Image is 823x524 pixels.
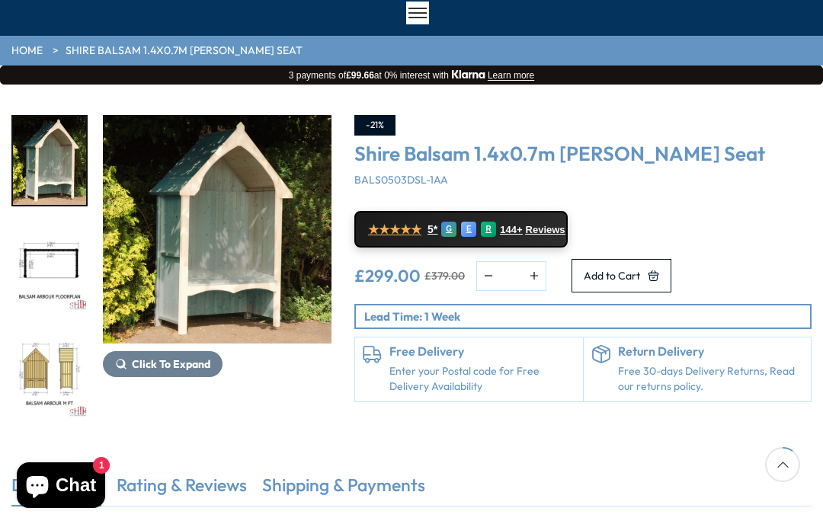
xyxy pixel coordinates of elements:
[103,115,331,343] img: Shire Balsam 1.4x0.7m Arbour Seat - Best Shed
[13,223,86,312] img: BalsamArbourFLOORPLAN_85c6b13c-c508-4881-a339-7e83a8180369_200x200.jpg
[103,115,331,420] div: 1 / 10
[66,43,303,59] a: Shire Balsam 1.4x0.7m [PERSON_NAME] Seat
[354,143,812,165] h3: Shire Balsam 1.4x0.7m [PERSON_NAME] Seat
[389,345,575,359] h6: Free Delivery
[262,473,425,505] a: Shipping & Payments
[618,364,804,394] p: Free 30-days Delivery Returns, Read our returns policy.
[11,222,88,313] div: 2 / 10
[368,222,421,237] span: ★★★★★
[424,270,465,281] del: £379.00
[500,224,522,236] span: 144+
[461,222,476,237] div: E
[354,211,568,248] a: ★★★★★ 5* G E R 144+ Reviews
[584,270,640,281] span: Add to Cart
[389,364,575,394] a: Enter your Postal code for Free Delivery Availability
[572,259,671,292] button: Add to Cart
[364,308,810,324] p: Lead Time: 1 Week
[11,328,88,420] div: 3 / 10
[13,330,86,418] img: BalsamArbourMFT_41bdecd0-7ed1-4f71-a060-002ab25f1331_200x200.jpg
[11,43,43,59] a: HOME
[526,224,565,236] span: Reviews
[354,173,448,187] span: BALS0503DSL-1AA
[11,473,101,505] a: Description
[132,357,210,371] span: Click To Expand
[441,222,456,237] div: G
[354,115,395,136] div: -21%
[618,345,804,359] h6: Return Delivery
[117,473,247,505] a: Rating & Reviews
[481,222,496,237] div: R
[103,351,223,377] button: Click To Expand
[354,267,421,284] ins: £299.00
[12,462,110,512] inbox-online-store-chat: Shopify online store chat
[11,115,88,206] div: 1 / 10
[13,117,86,205] img: BalsamArbour_2_c1df17fd-3390-4dc1-88d9-51d6c353e0b2_200x200.jpg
